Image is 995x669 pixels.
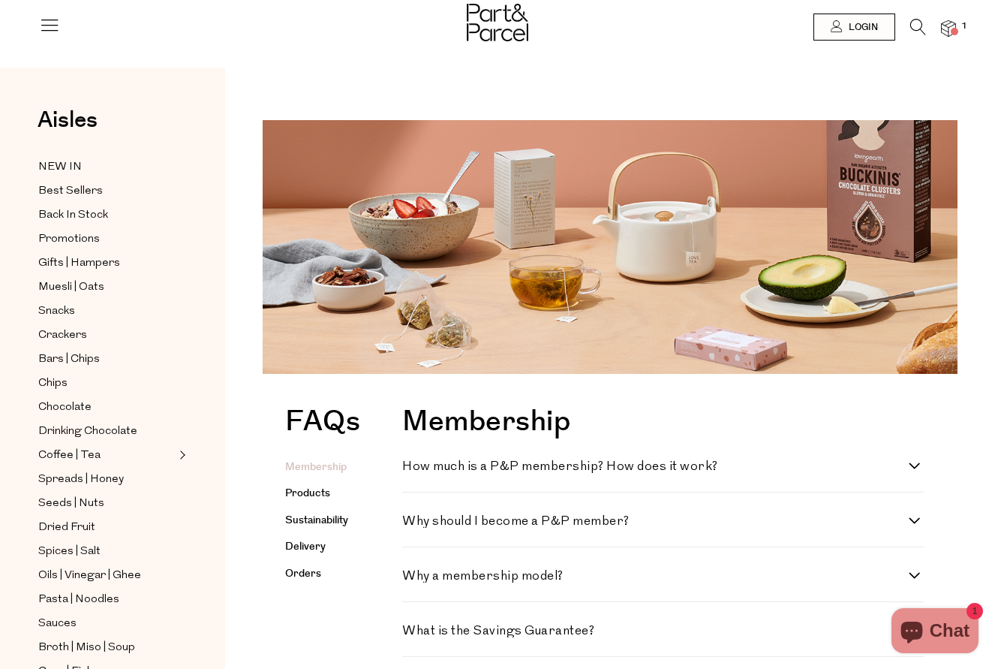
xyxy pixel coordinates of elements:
a: Broth | Miso | Soup [38,638,175,657]
h4: What is the Savings Guarantee? [402,625,909,637]
h1: FAQs [285,408,360,444]
a: Sustainability [285,513,348,528]
span: Dried Fruit [38,519,95,537]
a: 1 [941,20,956,36]
a: Dried Fruit [38,518,175,537]
span: Gifts | Hampers [38,255,120,273]
a: Back In Stock [38,206,175,225]
span: Coffee | Tea [38,447,101,465]
span: Spices | Salt [38,543,101,561]
a: Orders [285,566,321,581]
a: Coffee | Tea [38,446,175,465]
span: Chips [38,375,68,393]
span: Bars | Chips [38,351,100,369]
a: Gifts | Hampers [38,254,175,273]
span: Aisles [38,104,98,137]
span: Promotions [38,231,100,249]
img: Part&Parcel [467,4,528,41]
span: Pasta | Noodles [38,591,119,609]
span: Sauces [38,615,77,633]
a: Delivery [285,539,326,554]
span: Oils | Vinegar | Ghee [38,567,141,585]
a: Crackers [38,326,175,345]
span: Muesli | Oats [38,279,104,297]
a: Aisles [38,109,98,146]
a: Oils | Vinegar | Ghee [38,566,175,585]
h4: How much is a P&P membership? How does it work? [402,460,909,473]
span: 1 [957,20,971,33]
span: Crackers [38,327,87,345]
a: Membership [285,460,347,475]
a: Promotions [38,230,175,249]
a: Seeds | Nuts [38,494,175,513]
a: Sauces [38,614,175,633]
span: Broth | Miso | Soup [38,639,135,657]
inbox-online-store-chat: Shopify online store chat [887,608,983,657]
button: Expand/Collapse Coffee | Tea [176,446,186,464]
a: Muesli | Oats [38,278,175,297]
a: NEW IN [38,158,175,176]
span: Snacks [38,303,75,321]
span: Seeds | Nuts [38,495,104,513]
img: faq-image_1344x_crop_center.png [263,120,957,374]
a: Login [813,14,895,41]
a: Spices | Salt [38,542,175,561]
h4: Why a membership model? [402,570,909,583]
a: Products [285,486,330,501]
h4: Why should I become a P&P member? [402,515,909,528]
span: Chocolate [38,399,92,417]
a: Best Sellers [38,182,175,200]
a: Drinking Chocolate [38,422,175,441]
a: Snacks [38,302,175,321]
span: Drinking Chocolate [38,423,137,441]
a: Chocolate [38,398,175,417]
a: Pasta | Noodles [38,590,175,609]
a: Chips [38,374,175,393]
span: Best Sellers [38,182,103,200]
a: Spreads | Honey [38,470,175,489]
span: Login [845,21,878,34]
span: NEW IN [38,158,82,176]
span: Spreads | Honey [38,471,124,489]
span: Back In Stock [38,206,108,225]
a: Bars | Chips [38,350,175,369]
